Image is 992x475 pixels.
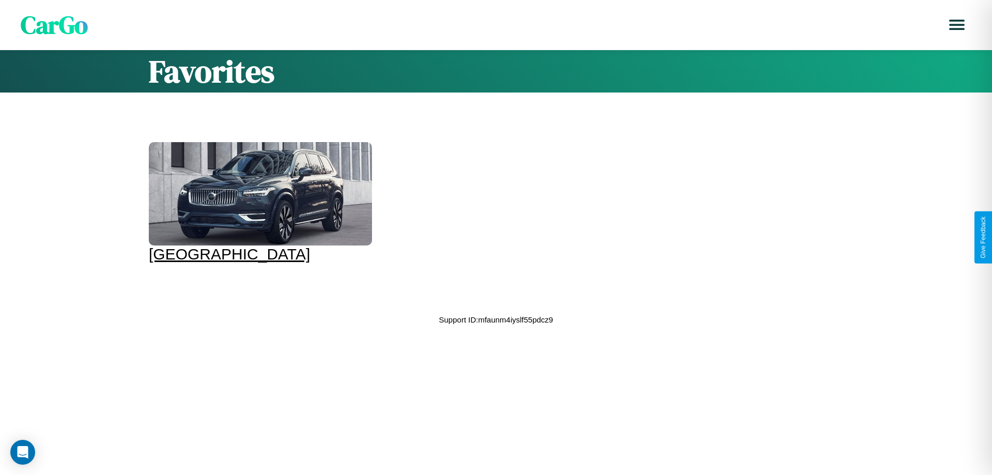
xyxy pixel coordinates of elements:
div: Give Feedback [980,217,987,258]
div: [GEOGRAPHIC_DATA] [149,246,372,263]
h1: Favorites [149,50,843,93]
p: Support ID: mfaunm4iyslf55pdcz9 [439,313,553,327]
span: CarGo [21,8,88,42]
div: Open Intercom Messenger [10,440,35,465]
button: Open menu [942,10,971,39]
